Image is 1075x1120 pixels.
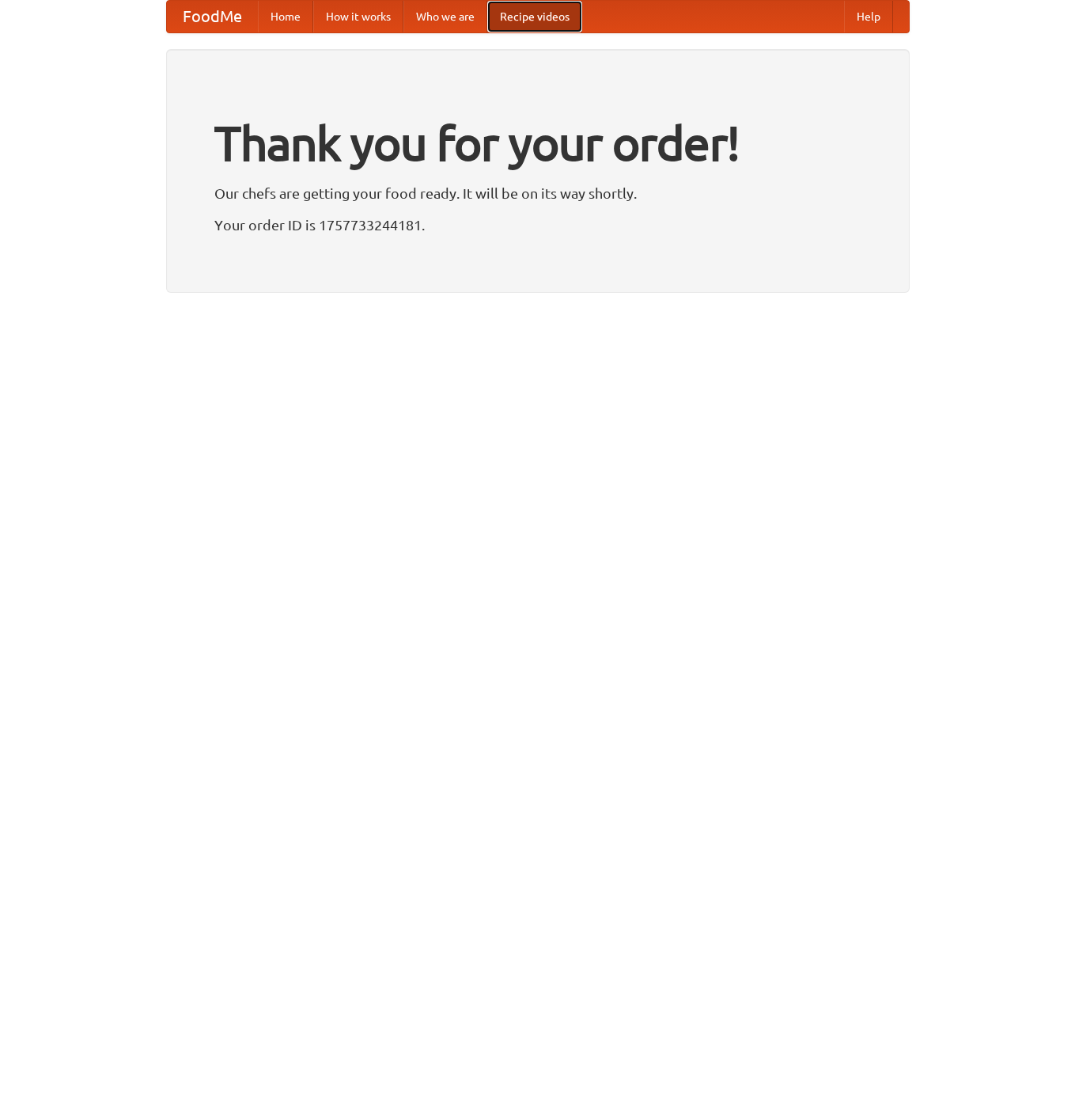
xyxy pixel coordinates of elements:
[214,213,861,237] p: Your order ID is 1757733244181.
[214,181,861,205] p: Our chefs are getting your food ready. It will be on its way shortly.
[258,1,313,32] a: Home
[403,1,487,32] a: Who we are
[167,1,258,32] a: FoodMe
[844,1,893,32] a: Help
[487,1,582,32] a: Recipe videos
[313,1,403,32] a: How it works
[214,105,861,181] h1: Thank you for your order!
